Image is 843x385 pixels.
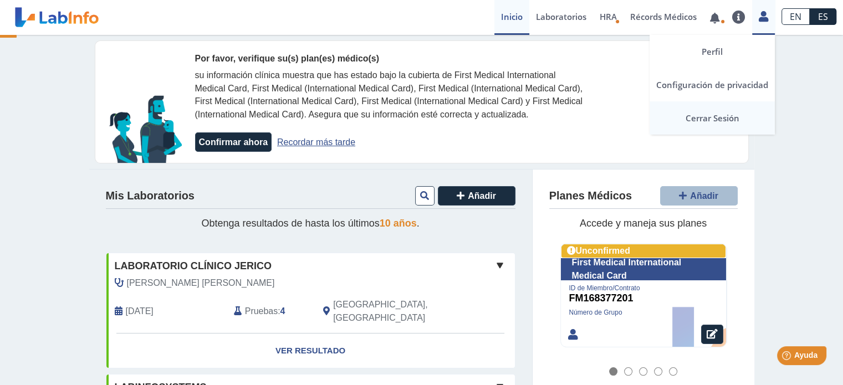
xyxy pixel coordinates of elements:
[127,276,275,290] span: Colon Vega, Maribel
[106,189,195,203] h4: Mis Laboratorios
[580,218,707,229] span: Accede y maneja sus planes
[226,298,315,325] div: :
[115,259,272,274] span: Laboratorio Clínico Jerico
[195,132,272,152] button: Confirmar ahora
[333,298,456,325] span: Cabo Rojo, PR
[438,186,515,206] button: Añadir
[126,305,154,318] span: 2024-06-19
[690,191,718,201] span: Añadir
[195,52,589,65] div: Por favor, verifique su(s) plan(es) médico(s)
[810,8,836,25] a: ES
[245,305,278,318] span: Pruebas
[201,218,419,229] span: Obtenga resultados de hasta los últimos .
[106,333,515,368] a: Ver Resultado
[650,68,775,101] a: Configuración de privacidad
[781,8,810,25] a: EN
[195,70,583,120] span: su información clínica muestra que has estado bajo la cubierta de First Medical International Med...
[549,189,632,203] h4: Planes Médicos
[280,306,285,316] b: 4
[650,35,775,68] a: Perfil
[468,191,496,201] span: Añadir
[744,342,831,373] iframe: Help widget launcher
[380,218,417,229] span: 10 años
[660,186,738,206] button: Añadir
[600,11,617,22] span: HRA
[277,137,355,147] a: Recordar más tarde
[650,101,775,135] a: Cerrar Sesión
